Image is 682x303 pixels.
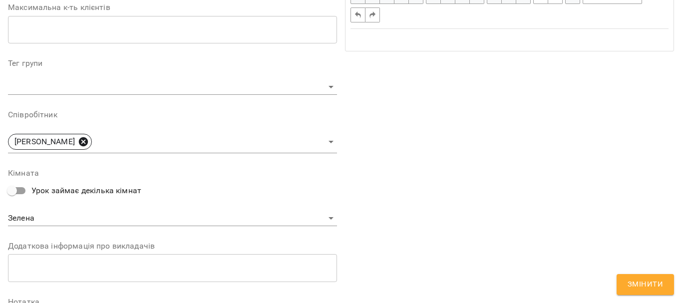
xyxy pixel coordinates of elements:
div: [PERSON_NAME] [8,131,337,153]
label: Тег групи [8,59,337,67]
div: [PERSON_NAME] [8,134,92,150]
label: Максимальна к-ть клієнтів [8,3,337,11]
label: Співробітник [8,111,337,119]
p: [PERSON_NAME] [14,136,75,148]
span: Змінити [628,278,663,291]
button: Змінити [617,274,674,295]
div: Зелена [8,211,337,227]
label: Кімната [8,169,337,177]
div: Edit text [346,29,673,50]
label: Додаткова інформація про викладачів [8,242,337,250]
span: Урок займає декілька кімнат [31,185,141,197]
button: Undo [350,7,365,22]
button: Redo [365,7,380,22]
